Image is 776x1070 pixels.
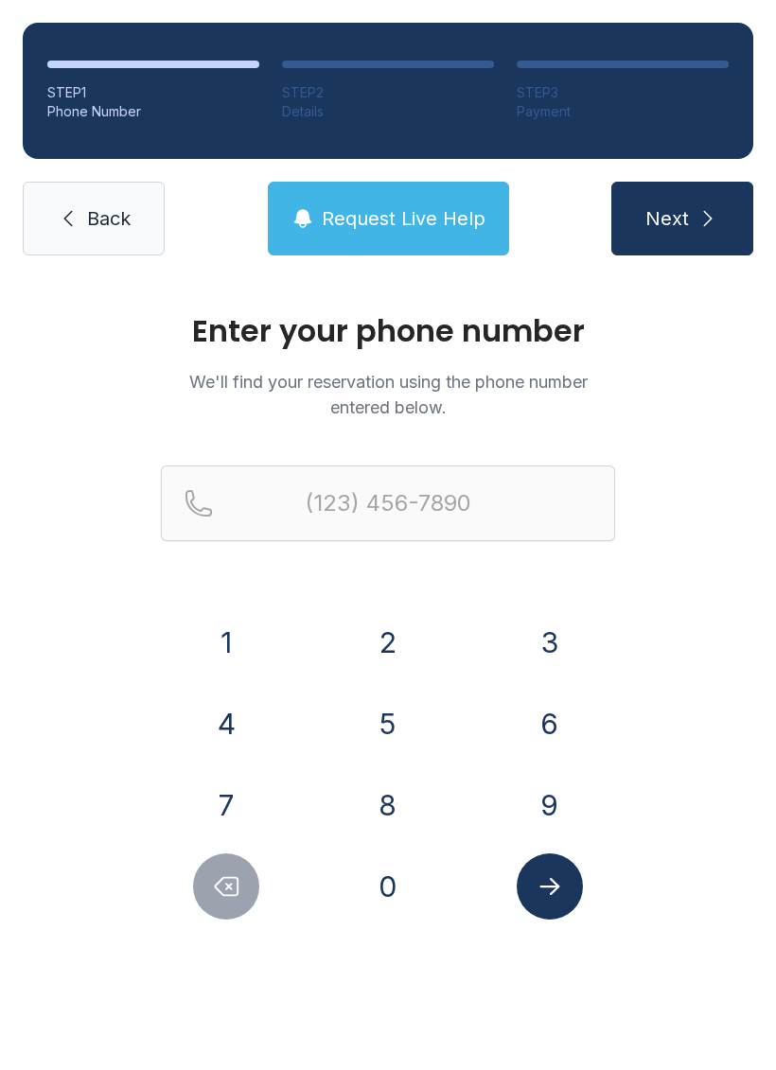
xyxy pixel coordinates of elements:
[193,853,259,920] button: Delete number
[87,205,131,232] span: Back
[355,853,421,920] button: 0
[193,772,259,838] button: 7
[193,609,259,675] button: 1
[355,772,421,838] button: 8
[322,205,485,232] span: Request Live Help
[161,369,615,420] p: We'll find your reservation using the phone number entered below.
[517,83,729,102] div: STEP 3
[517,772,583,838] button: 9
[517,609,583,675] button: 3
[355,609,421,675] button: 2
[47,102,259,121] div: Phone Number
[517,853,583,920] button: Submit lookup form
[282,83,494,102] div: STEP 2
[193,691,259,757] button: 4
[645,205,689,232] span: Next
[355,691,421,757] button: 5
[161,465,615,541] input: Reservation phone number
[517,691,583,757] button: 6
[517,102,729,121] div: Payment
[282,102,494,121] div: Details
[161,316,615,346] h1: Enter your phone number
[47,83,259,102] div: STEP 1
